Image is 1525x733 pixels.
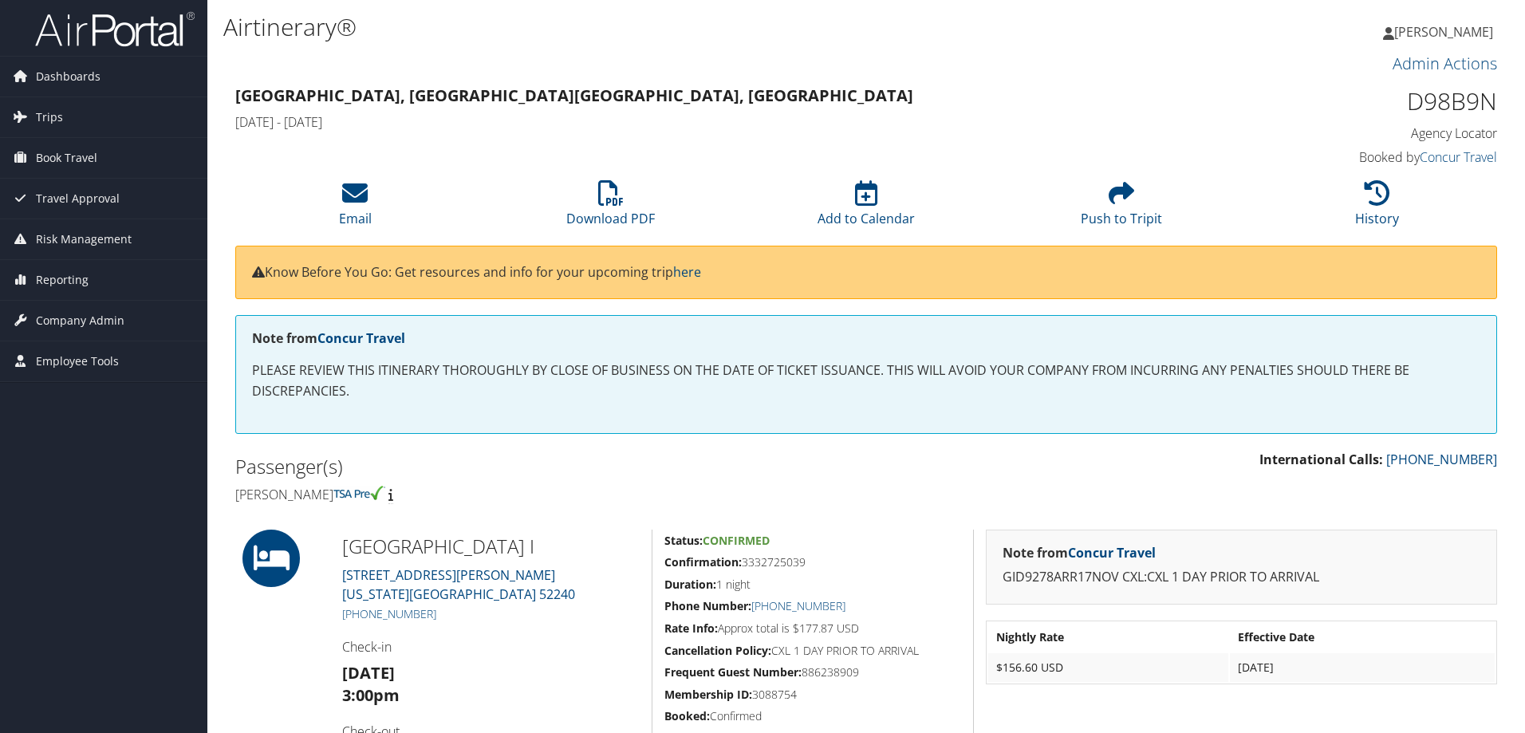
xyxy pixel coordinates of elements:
p: PLEASE REVIEW THIS ITINERARY THOROUGHLY BY CLOSE OF BUSINESS ON THE DATE OF TICKET ISSUANCE. THIS... [252,361,1480,401]
strong: [DATE] [342,662,395,684]
a: Push to Tripit [1081,189,1162,227]
strong: International Calls: [1259,451,1383,468]
td: $156.60 USD [988,653,1228,682]
span: Confirmed [703,533,770,548]
h4: Agency Locator [1200,124,1497,142]
strong: Membership ID: [664,687,752,702]
a: [PHONE_NUMBER] [1386,451,1497,468]
h5: 3088754 [664,687,961,703]
span: Risk Management [36,219,132,259]
a: here [673,263,701,281]
a: Admin Actions [1393,53,1497,74]
p: GID9278ARR17NOV CXL:CXL 1 DAY PRIOR TO ARRIVAL [1003,567,1480,588]
h4: [DATE] - [DATE] [235,113,1176,131]
a: Add to Calendar [818,189,915,227]
h5: 886238909 [664,664,961,680]
strong: Rate Info: [664,621,718,636]
td: [DATE] [1230,653,1495,682]
a: [PERSON_NAME] [1383,8,1509,56]
span: Company Admin [36,301,124,341]
h5: Approx total is $177.87 USD [664,621,961,636]
a: Concur Travel [317,329,405,347]
a: [STREET_ADDRESS][PERSON_NAME][US_STATE][GEOGRAPHIC_DATA] 52240 [342,566,575,603]
span: Dashboards [36,57,100,97]
a: History [1355,189,1399,227]
h5: 1 night [664,577,961,593]
th: Effective Date [1230,623,1495,652]
h1: D98B9N [1200,85,1497,118]
strong: Cancellation Policy: [664,643,771,658]
span: Trips [36,97,63,137]
a: Email [339,189,372,227]
strong: Note from [252,329,405,347]
h4: [PERSON_NAME] [235,486,854,503]
h1: Airtinerary® [223,10,1081,44]
h4: Booked by [1200,148,1497,166]
span: Reporting [36,260,89,300]
h2: Passenger(s) [235,453,854,480]
strong: Frequent Guest Number: [664,664,802,680]
strong: Confirmation: [664,554,742,569]
th: Nightly Rate [988,623,1228,652]
strong: Booked: [664,708,710,723]
strong: Duration: [664,577,716,592]
span: [PERSON_NAME] [1394,23,1493,41]
strong: Phone Number: [664,598,751,613]
h5: Confirmed [664,708,961,724]
a: [PHONE_NUMBER] [342,606,436,621]
p: Know Before You Go: Get resources and info for your upcoming trip [252,262,1480,283]
span: Book Travel [36,138,97,178]
a: [PHONE_NUMBER] [751,598,845,613]
span: Travel Approval [36,179,120,219]
h2: [GEOGRAPHIC_DATA] I [342,533,640,560]
span: Employee Tools [36,341,119,381]
h5: CXL 1 DAY PRIOR TO ARRIVAL [664,643,961,659]
strong: Note from [1003,544,1156,562]
a: Download PDF [566,189,655,227]
strong: Status: [664,533,703,548]
h5: 3332725039 [664,554,961,570]
strong: 3:00pm [342,684,400,706]
a: Concur Travel [1420,148,1497,166]
img: airportal-logo.png [35,10,195,48]
strong: [GEOGRAPHIC_DATA], [GEOGRAPHIC_DATA] [GEOGRAPHIC_DATA], [GEOGRAPHIC_DATA] [235,85,913,106]
img: tsa-precheck.png [333,486,385,500]
a: Concur Travel [1068,544,1156,562]
h4: Check-in [342,638,640,656]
